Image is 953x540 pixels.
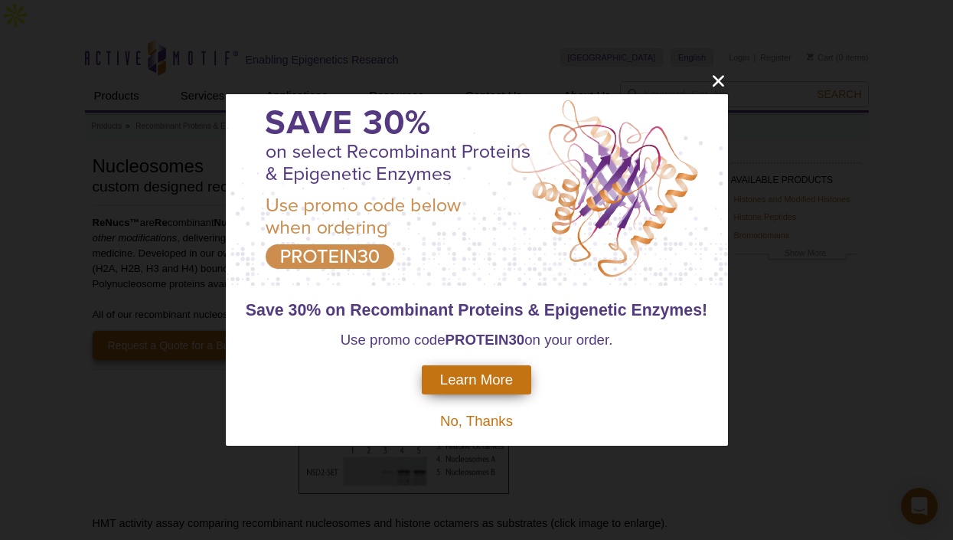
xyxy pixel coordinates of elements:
span: No, Thanks [440,413,513,429]
span: Save 30% on Recombinant Proteins & Epigenetic Enzymes! [246,301,707,319]
button: close [709,71,728,90]
span: Use promo code on your order. [341,332,613,348]
strong: PROTEIN30 [445,332,525,348]
span: Learn More [440,371,513,388]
